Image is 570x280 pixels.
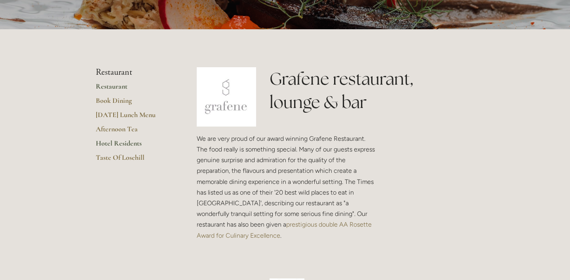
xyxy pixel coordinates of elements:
[96,110,171,125] a: [DATE] Lunch Menu
[96,96,171,110] a: Book Dining
[96,125,171,139] a: Afternoon Tea
[96,139,171,153] a: Hotel Residents
[96,67,171,78] li: Restaurant
[197,67,256,127] img: grafene.jpg
[270,67,474,114] h1: Grafene restaurant, lounge & bar
[197,133,377,241] p: We are very proud of our award winning Grafene Restaurant. The food really is something special. ...
[96,153,171,167] a: Taste Of Losehill
[197,221,373,239] a: prestigious double AA Rosette Award for Culinary Excellence
[96,82,171,96] a: Restaurant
